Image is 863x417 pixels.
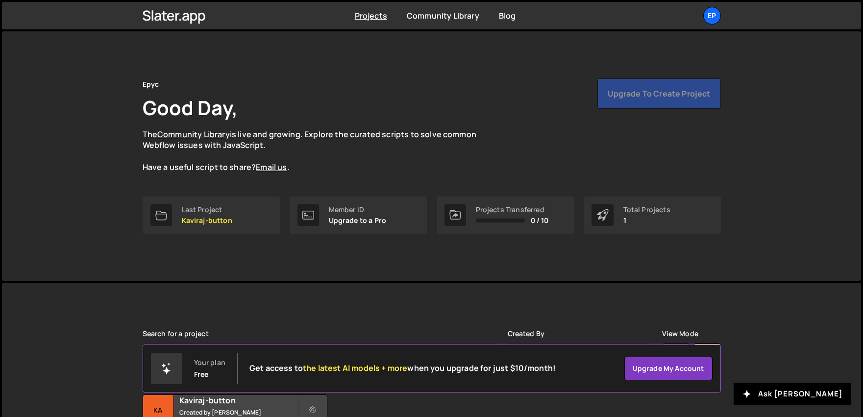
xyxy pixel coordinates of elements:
div: Epyc [143,78,159,90]
a: Ep [703,7,721,25]
a: Community Library [407,10,479,21]
p: The is live and growing. Explore the curated scripts to solve common Webflow issues with JavaScri... [143,129,495,173]
a: Email us [256,162,287,172]
a: Community Library [157,129,230,140]
h1: Good Day, [143,94,238,121]
a: Projects [355,10,387,21]
input: Type your project... [143,343,498,371]
p: Upgrade to a Pro [329,217,387,224]
p: Kaviraj-button [182,217,232,224]
a: Upgrade my account [624,357,713,380]
div: Last Project [182,206,232,214]
div: Your plan [194,359,225,367]
label: Created By [508,330,545,338]
span: the latest AI models + more [303,363,407,373]
span: 0 / 10 [531,217,549,224]
button: Ask [PERSON_NAME] [734,383,851,405]
label: Search for a project [143,330,209,338]
p: 1 [623,217,670,224]
a: Last Project Kaviraj-button [143,196,280,234]
a: Blog [499,10,516,21]
div: Member ID [329,206,387,214]
h2: Kaviraj-button [179,395,297,406]
div: Projects Transferred [476,206,549,214]
div: Free [194,370,209,378]
label: View Mode [662,330,698,338]
div: Total Projects [623,206,670,214]
h2: Get access to when you upgrade for just $10/month! [249,364,556,373]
